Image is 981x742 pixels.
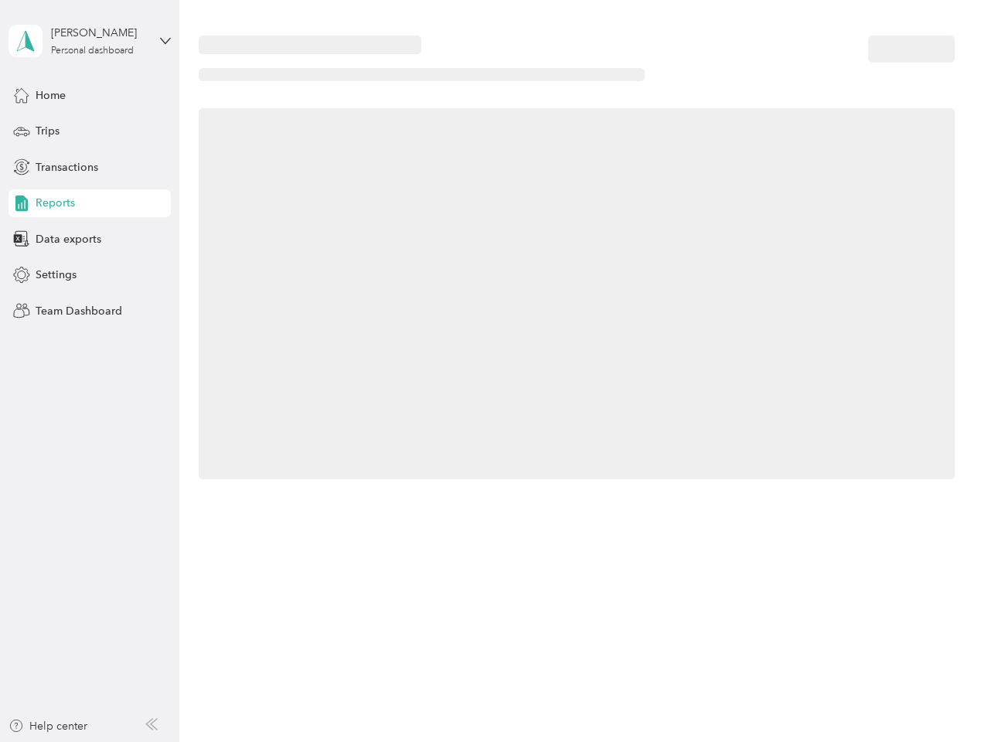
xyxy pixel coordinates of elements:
[36,267,77,283] span: Settings
[36,303,122,319] span: Team Dashboard
[36,87,66,104] span: Home
[36,231,101,247] span: Data exports
[894,655,981,742] iframe: Everlance-gr Chat Button Frame
[36,195,75,211] span: Reports
[36,159,98,175] span: Transactions
[51,46,134,56] div: Personal dashboard
[9,718,87,734] button: Help center
[51,25,148,41] div: [PERSON_NAME]
[36,123,60,139] span: Trips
